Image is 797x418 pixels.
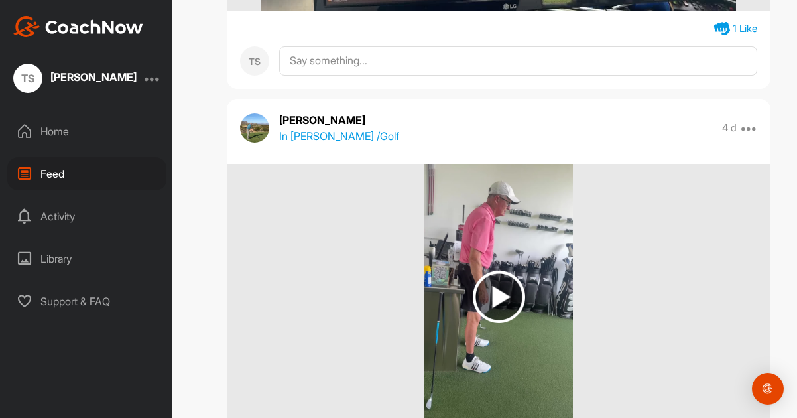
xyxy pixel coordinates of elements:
div: [PERSON_NAME] [50,72,137,82]
div: Library [7,242,166,275]
p: In [PERSON_NAME] / Golf [279,128,399,144]
div: Open Intercom Messenger [752,373,784,405]
img: play [473,271,525,323]
div: 1 Like [733,21,757,36]
img: avatar [240,113,269,143]
div: Support & FAQ [7,285,166,318]
div: Feed [7,157,166,190]
div: Home [7,115,166,148]
p: 4 d [722,121,737,135]
div: Activity [7,200,166,233]
div: TS [240,46,269,76]
img: CoachNow [13,16,143,37]
p: [PERSON_NAME] [279,112,399,128]
div: TS [13,64,42,93]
